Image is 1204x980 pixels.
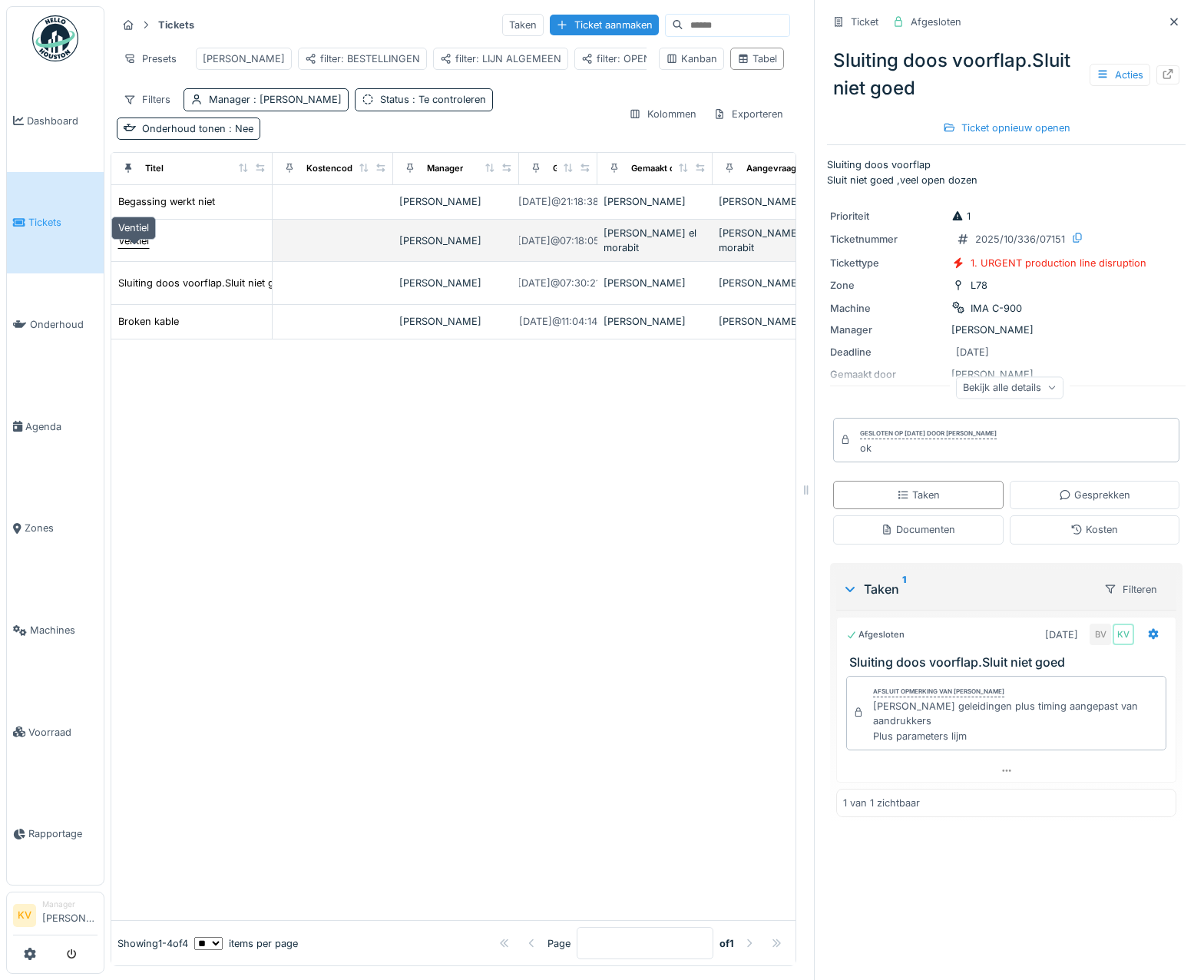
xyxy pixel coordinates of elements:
div: Ventiel [118,233,149,248]
div: Prioriteit [830,209,945,223]
span: Tickets [28,215,98,230]
li: KV [13,904,36,927]
a: KV Manager[PERSON_NAME] [13,899,98,935]
div: Gemaakt op [553,162,602,175]
div: Afgesloten [911,15,961,29]
div: Documenten [881,522,955,537]
div: Broken kable [118,314,179,329]
div: [DATE] @ 07:18:05 [518,233,600,248]
div: Filters [117,88,177,111]
div: [PERSON_NAME] [719,194,842,209]
div: Manager [209,92,342,107]
div: [DATE] @ 11:04:14 [519,314,597,329]
div: Kolommen [622,103,703,125]
img: Badge_color-CXgf-gQk.svg [32,15,78,61]
a: Rapportage [7,783,104,886]
div: Gesloten op [DATE] door [PERSON_NAME] [860,429,997,439]
span: Rapportage [28,826,98,841]
div: [PERSON_NAME] el morabit [604,226,706,255]
div: Onderhoud tonen [142,121,253,136]
div: 1 van 1 zichtbaar [843,796,920,810]
p: Sluiting doos voorflap Sluit niet goed ,veel open dozen [827,157,1186,187]
div: items per page [194,936,298,951]
div: Ticket aanmaken [550,15,659,35]
sup: 1 [902,580,906,598]
div: Manager [42,899,98,910]
div: Gesprekken [1059,488,1130,502]
div: Machine [830,301,945,316]
div: Taken [897,488,940,502]
div: Zone [830,278,945,293]
div: [PERSON_NAME] [399,233,513,248]
div: Kanban [666,51,717,66]
div: Tickettype [830,256,945,270]
div: Manager [830,323,945,337]
strong: Tickets [152,18,200,32]
div: [PERSON_NAME] [399,314,513,329]
div: Manager [427,162,463,175]
div: Ticket opnieuw openen [937,118,1077,138]
div: [PERSON_NAME] [604,276,706,290]
div: Acties [1090,64,1150,86]
div: 1 [951,209,971,223]
div: Sluiting doos voorflap.Sluit niet goed [827,41,1186,108]
div: filter: LIJN ALGEMEEN [440,51,561,66]
div: [DATE] @ 07:30:21 [518,276,600,290]
div: Taken [842,580,1091,598]
div: Sluiting doos voorflap.Sluit niet goed [118,276,292,290]
div: L78 [971,278,987,293]
div: Afsluit opmerking van [PERSON_NAME] [873,687,1004,697]
h3: Sluiting doos voorflap.Sluit niet goed [849,655,1169,670]
div: [PERSON_NAME] [203,51,285,66]
div: Aangevraagd door [746,162,823,175]
span: Voorraad [28,725,98,740]
a: Machines [7,579,104,681]
div: Ventiel [111,217,156,239]
div: Kosten [1070,522,1118,537]
div: IMA C-900 [971,301,1022,316]
div: Page [547,936,571,951]
a: Voorraad [7,681,104,783]
strong: of 1 [719,936,734,951]
div: [PERSON_NAME] [719,314,842,329]
div: [PERSON_NAME] [604,314,706,329]
div: Showing 1 - 4 of 4 [117,936,188,951]
span: : Nee [226,123,253,134]
div: [PERSON_NAME] [719,276,842,290]
div: Ticketnummer [830,232,945,247]
span: Machines [30,623,98,637]
span: : [PERSON_NAME] [250,94,342,105]
div: filter: BESTELLINGEN [305,51,420,66]
span: Zones [25,521,98,535]
div: filter: OPEN DAY TICKETS [581,51,718,66]
div: [DATE] [1045,627,1078,642]
div: Taken [502,14,544,36]
div: Titel [145,162,164,175]
span: Agenda [25,419,98,434]
div: Afgesloten [846,628,905,641]
div: [PERSON_NAME] geleidingen plus timing aangepast van aandrukkers Plus parameters lijm [873,699,1159,743]
div: [PERSON_NAME] [604,194,706,209]
div: Filteren [1097,578,1164,601]
div: 2025/10/336/07151 [975,232,1065,247]
div: [PERSON_NAME] [830,323,1182,337]
div: Gemaakt door [631,162,689,175]
div: Tabel [737,51,777,66]
div: Exporteren [706,103,790,125]
div: ok [860,441,997,455]
div: BV [1090,624,1111,645]
a: Agenda [7,376,104,478]
a: Onderhoud [7,273,104,376]
div: Begassing werkt niet [118,194,215,209]
div: [PERSON_NAME] el morabit [719,226,842,255]
div: Ticket [851,15,878,29]
div: [PERSON_NAME] [399,194,513,209]
span: Onderhoud [30,317,98,332]
a: Zones [7,478,104,580]
a: Tickets [7,172,104,274]
div: KV [1113,624,1134,645]
span: : Te controleren [409,94,486,105]
div: Deadline [830,345,945,359]
div: 1. URGENT production line disruption [971,256,1146,270]
li: [PERSON_NAME] [42,899,98,932]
